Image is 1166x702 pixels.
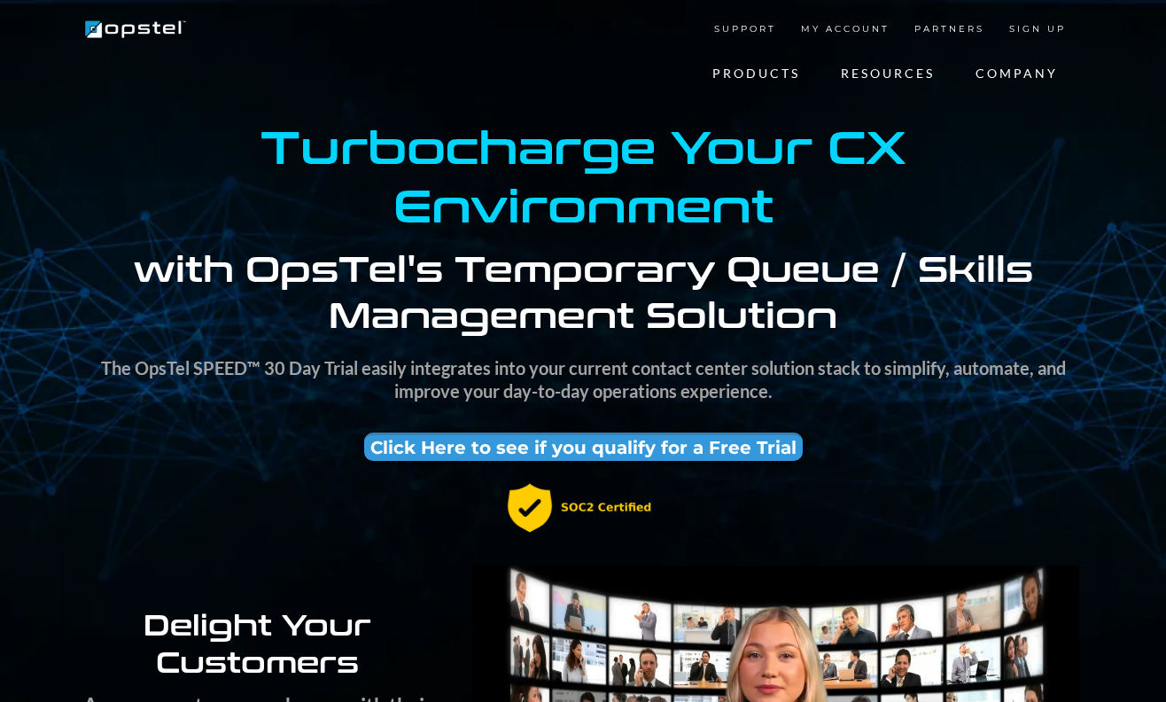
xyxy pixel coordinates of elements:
strong: Turbocharge Your CX [260,113,906,176]
strong: Customers [156,641,359,681]
a: PRODUCTS [692,56,820,92]
strong: Delight Your [144,604,371,643]
a: SIGN UP [997,12,1078,48]
span: Click Here to see if you qualify for a Free Trial [370,437,797,458]
a: PARTNERS [902,12,997,48]
img: Brand Logo [82,16,189,43]
a: SUPPORT [702,12,789,48]
strong: The OpsTel SPEED™ 30 Day Trial easily integrates into your current contact center solution stack ... [101,357,1066,402]
a: RESOURCES [820,56,955,92]
strong: with OpsTel's Temporary Queue / Skills Management Solution [134,242,1033,338]
strong: Environment [393,172,773,235]
a: MY ACCOUNT [789,12,902,48]
a: Click Here to see if you qualify for a Free Trial [364,433,803,461]
a: COMPANY [955,56,1078,92]
a: https://www.opstel.com/ [82,19,189,36]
